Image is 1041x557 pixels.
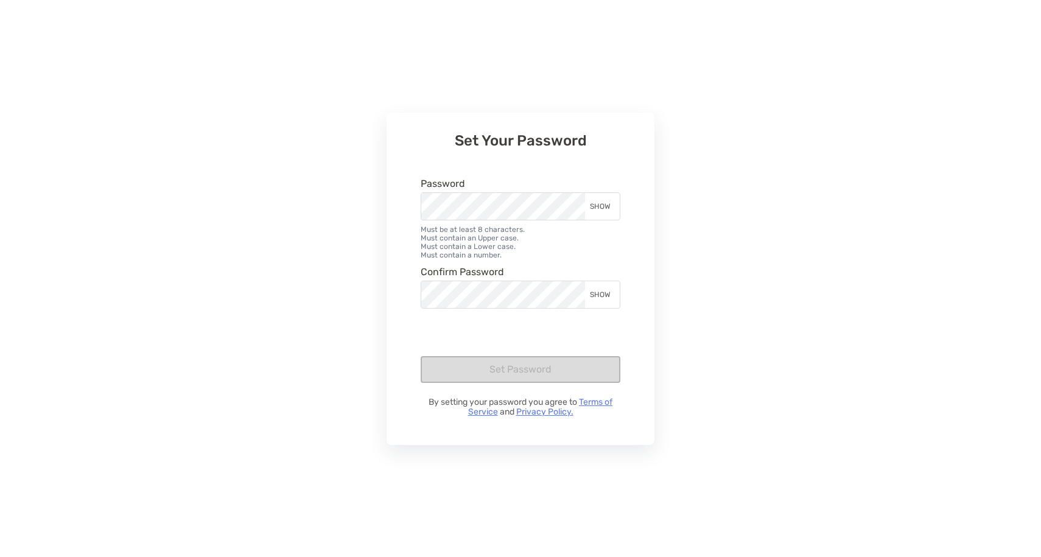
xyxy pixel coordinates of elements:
[421,234,620,242] li: Must contain an Upper case.
[421,132,620,149] h3: Set Your Password
[421,225,620,234] li: Must be at least 8 characters.
[468,397,613,417] a: Terms of Service
[421,242,620,251] li: Must contain a Lower case.
[516,407,573,417] a: Privacy Policy.
[585,193,620,220] div: SHOW
[421,251,620,259] li: Must contain a number.
[421,178,465,189] label: Password
[585,281,620,308] div: SHOW
[421,267,504,277] label: Confirm Password
[421,398,620,417] p: By setting your password you agree to and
